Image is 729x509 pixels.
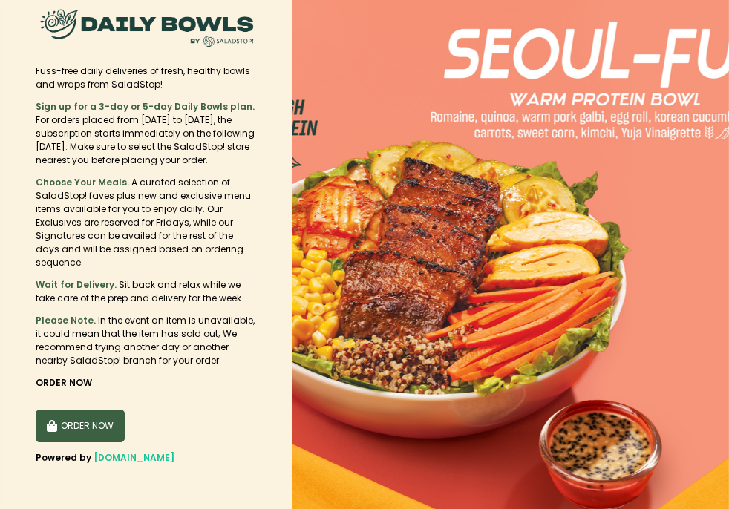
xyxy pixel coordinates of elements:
div: For orders placed from [DATE] to [DATE], the subscription starts immediately on the following [DA... [36,100,256,167]
div: Powered by [36,451,256,464]
div: Fuss-free daily deliveries of fresh, healthy bowls and wraps from SaladStop! [36,65,256,91]
b: Choose Your Meals. [36,176,129,188]
b: Please Note. [36,314,96,326]
div: A curated selection of SaladStop! faves plus new and exclusive menu items available for you to en... [36,176,256,269]
a: [DOMAIN_NAME] [94,451,174,464]
button: ORDER NOW [36,410,125,442]
div: ORDER NOW [36,376,256,390]
b: Wait for Delivery. [36,278,117,291]
div: In the event an item is unavailable, it could mean that the item has sold out; We recommend tryin... [36,314,256,367]
div: Sit back and relax while we take care of the prep and delivery for the week. [36,278,256,305]
b: Sign up for a 3-day or 5-day Daily Bowls plan. [36,100,255,113]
